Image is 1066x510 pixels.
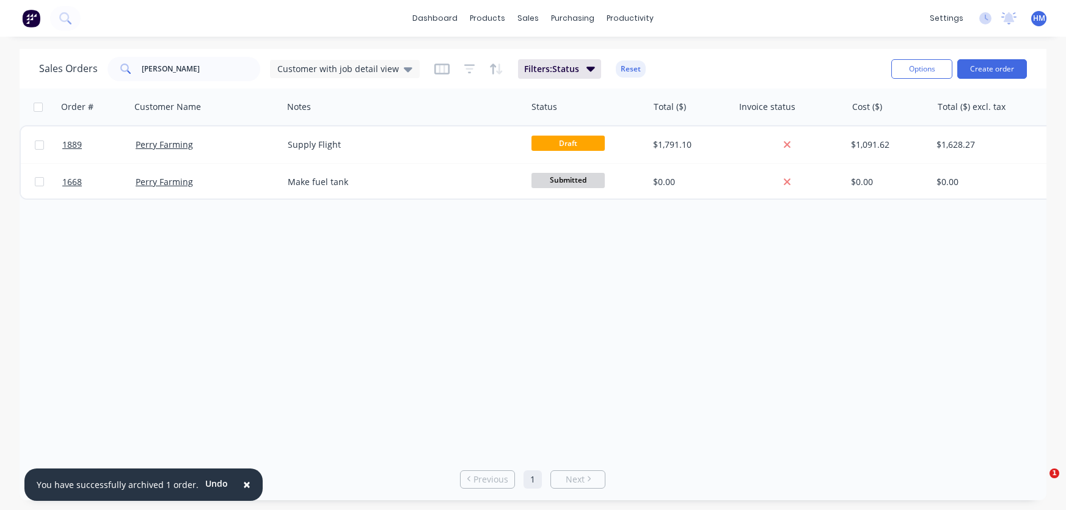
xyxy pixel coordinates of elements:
[851,139,922,151] div: $1,091.62
[37,478,199,491] div: You have successfully archived 1 order.
[62,164,136,200] a: 1668
[1033,13,1045,24] span: HM
[653,139,725,151] div: $1,791.10
[531,173,605,188] span: Submitted
[924,9,969,27] div: settings
[231,470,263,500] button: Close
[22,9,40,27] img: Factory
[518,59,601,79] button: Filters:Status
[461,473,514,486] a: Previous page
[524,470,542,489] a: Page 1 is your current page
[891,59,952,79] button: Options
[531,101,557,113] div: Status
[288,139,510,151] div: Supply Flight
[406,9,464,27] a: dashboard
[545,9,601,27] div: purchasing
[566,473,585,486] span: Next
[136,139,193,150] a: Perry Farming
[62,126,136,163] a: 1889
[455,470,610,489] ul: Pagination
[61,101,93,113] div: Order #
[551,473,605,486] a: Next page
[136,176,193,188] a: Perry Farming
[243,476,250,493] span: ×
[464,9,511,27] div: products
[62,139,82,151] span: 1889
[39,63,98,75] h1: Sales Orders
[654,101,686,113] div: Total ($)
[1050,468,1059,478] span: 1
[199,475,235,493] button: Undo
[142,57,261,81] input: Search...
[601,9,660,27] div: productivity
[938,101,1006,113] div: Total ($) excl. tax
[653,176,725,188] div: $0.00
[288,176,510,188] div: Make fuel tank
[62,176,82,188] span: 1668
[936,139,1064,151] div: $1,628.27
[473,473,508,486] span: Previous
[511,9,545,27] div: sales
[134,101,201,113] div: Customer Name
[524,63,579,75] span: Filters: Status
[277,62,399,75] span: Customer with job detail view
[531,136,605,151] span: Draft
[287,101,311,113] div: Notes
[851,176,922,188] div: $0.00
[1024,468,1054,498] iframe: Intercom live chat
[616,60,646,78] button: Reset
[957,59,1027,79] button: Create order
[936,176,1064,188] div: $0.00
[739,101,795,113] div: Invoice status
[852,101,882,113] div: Cost ($)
